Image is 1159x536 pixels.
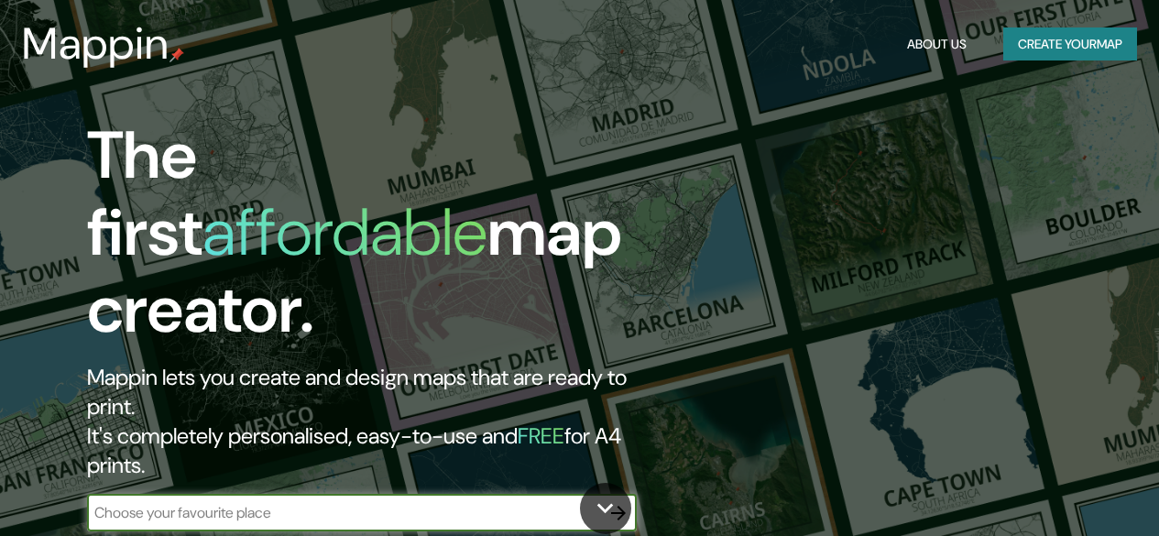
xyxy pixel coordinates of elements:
[22,18,169,70] h3: Mappin
[1003,27,1137,61] button: Create yourmap
[900,27,974,61] button: About Us
[518,421,564,450] h5: FREE
[169,48,184,62] img: mappin-pin
[87,502,600,523] input: Choose your favourite place
[87,363,667,480] h2: Mappin lets you create and design maps that are ready to print. It's completely personalised, eas...
[87,117,667,363] h1: The first map creator.
[202,190,487,275] h1: affordable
